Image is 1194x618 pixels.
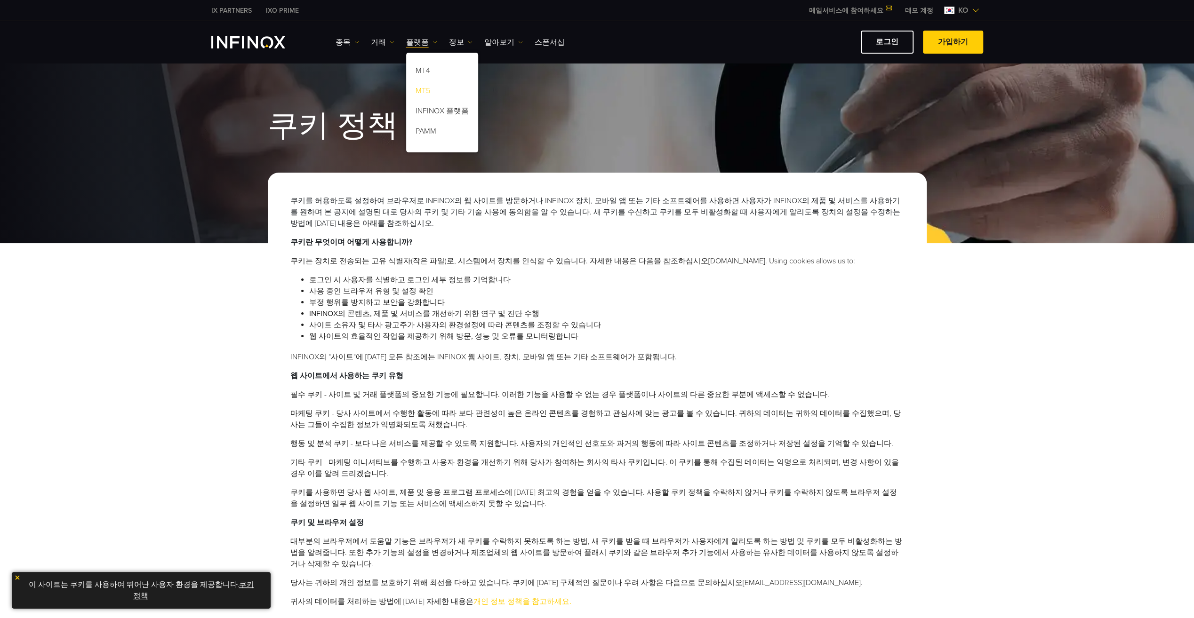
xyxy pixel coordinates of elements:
[406,62,478,82] a: MT4
[290,237,904,248] p: 쿠키란 무엇이며 어떻게 사용합니까?
[535,37,565,48] a: 스폰서십
[309,285,904,297] li: 사용 중인 브라우저 유형 및 설정 확인
[16,577,266,604] p: 이 사이트는 쿠키를 사용하여 뛰어난 사용자 환경을 제공합니다. .
[473,597,571,606] a: 개인 정보 정책을 참고하세요.
[290,255,904,267] li: 쿠키는 장치로 전송되는 고유 식별자(작은 파일)로, 시스템에서 장치를 인식할 수 있습니다. 자세한 내용은 다음을 참조하십시오 . Using cookies allows us to:
[309,308,904,319] li: INFINOX의 콘텐츠, 제품 및 서비스를 개선하기 위한 연구 및 진단 수행
[290,370,904,381] p: 웹 사이트에서 사용하는 쿠키 유형
[898,6,940,16] a: INFINOX MENU
[268,110,927,142] h1: 쿠키 정책
[309,331,904,342] li: 웹 사이트의 효율적인 작업을 제공하기 위해 방문, 성능 및 오류를 모니터링합니다
[211,36,307,48] a: INFINOX Logo
[290,389,904,400] li: 필수 쿠키 - 사이트 및 거래 플랫폼의 중요한 기능에 필요합니다. 이러한 기능을 사용할 수 없는 경우 플랫폼이나 사이트의 다른 중요한 부분에 액세스할 수 없습니다.
[204,6,259,16] a: INFINOX
[290,517,904,528] p: 쿠키 및 브라우저 설정
[290,408,904,430] li: 마케팅 쿠키 - 당사 사이트에서 수행한 활동에 따라 보다 관련성이 높은 온라인 콘텐츠를 경험하고 관심사에 맞는 광고를 볼 수 있습니다. 귀하의 데이터는 귀하의 데이터를 수집했...
[290,438,904,449] li: 행동 및 분석 쿠키 - 보다 나은 서비스를 제공할 수 있도록 지원합니다. 사용자의 개인적인 선호도와 과거의 행동에 따라 사이트 콘텐츠를 조정하거나 저장된 설정을 기억할 수 있...
[14,574,21,581] img: yellow close icon
[802,7,898,15] a: 메일서비스에 참여하세요
[743,578,861,587] a: [EMAIL_ADDRESS][DOMAIN_NAME]
[708,256,765,266] a: [DOMAIN_NAME]
[309,274,904,285] li: 로그인 시 사용자를 식별하고 로그인 세부 정보를 기억합니다
[290,487,904,509] li: 쿠키를 사용하면 당사 웹 사이트, 제품 및 응용 프로그램 프로세스에 [DATE] 최고의 경험을 얻을 수 있습니다. 사용할 쿠키 정책을 수락하지 않거나 쿠키를 수락하지 않도록 ...
[290,457,904,479] li: 기타 쿠키 - 마케팅 이니셔티브를 수행하고 사용자 환경을 개선하기 위해 당사가 참여하는 회사의 타사 쿠키입니다. 이 쿠키를 통해 수집된 데이터는 익명으로 처리되며, 변경 사항...
[406,82,478,103] a: MT5
[290,577,904,588] li: 당사는 귀하의 개인 정보를 보호하기 위해 최선을 다하고 있습니다. 쿠키에 [DATE] 구체적인 질문이나 우려 사항은 다음으로 문의하십시오 .
[371,37,394,48] a: 거래
[290,596,904,607] li: 귀사의 데이터를 처리하는 방법에 [DATE] 자세한 내용은
[259,6,306,16] a: INFINOX
[290,195,904,229] p: 쿠키를 허용하도록 설정하여 브라우저로 INFINOX의 웹 사이트를 방문하거나 INFINOX 장치, 모바일 앱 또는 기타 소프트웨어를 사용하면 사용자가 INFINOX의 제품 및...
[406,37,437,48] a: 플랫폼
[923,31,983,54] a: 가입하기
[290,536,904,570] li: 대부분의 브라우저에서 도움말 기능은 브라우저가 새 쿠키를 수락하지 못하도록 하는 방법, 새 쿠키를 받을 때 브라우저가 사용자에게 알리도록 하는 방법 및 쿠키를 모두 비활성화하...
[954,5,972,16] span: ko
[406,103,478,123] a: INFINOX 플랫폼
[336,37,359,48] a: 종목
[309,297,904,308] li: 부정 행위를 방지하고 보안을 강화합니다
[406,123,478,143] a: PAMM
[309,319,904,331] li: 사이트 소유자 및 타사 광고주가 사용자의 환경설정에 따라 콘텐츠를 조정할 수 있습니다
[449,37,473,48] a: 정보
[861,31,914,54] a: 로그인
[484,37,523,48] a: 알아보기
[290,351,904,363] li: INFINOX의 "사이트"에 [DATE] 모든 참조에는 INFINOX 웹 사이트, 장치, 모바일 앱 또는 기타 소프트웨어가 포함됩니다.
